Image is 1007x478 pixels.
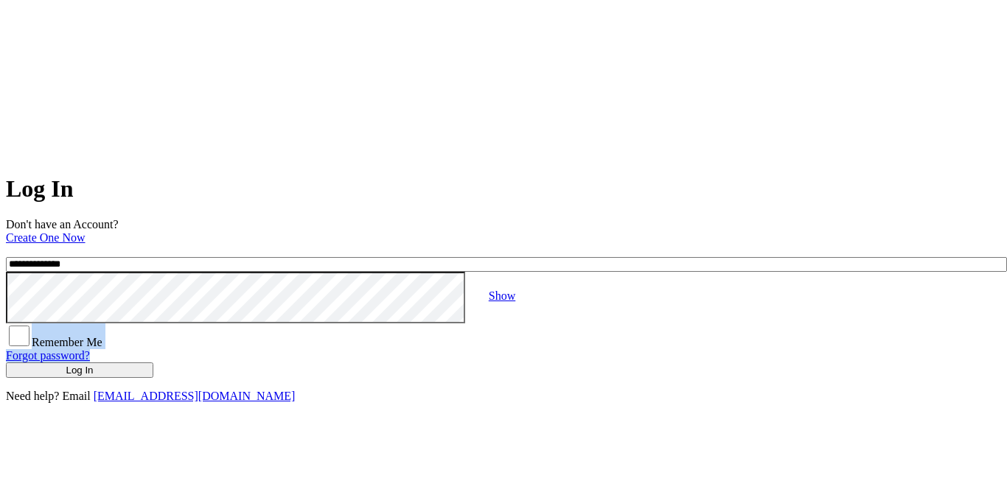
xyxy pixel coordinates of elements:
a: Forgot password? [6,349,90,362]
span: Remember Me [32,336,102,348]
p: Need help? Email [6,390,1001,403]
a: [EMAIL_ADDRESS][DOMAIN_NAME] [94,390,296,402]
a: Show [489,289,515,302]
button: Log In [6,362,153,378]
p: Don't have an Account? [6,218,1001,245]
h1: Log In [6,175,1001,203]
a: Create One Now [6,231,86,244]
